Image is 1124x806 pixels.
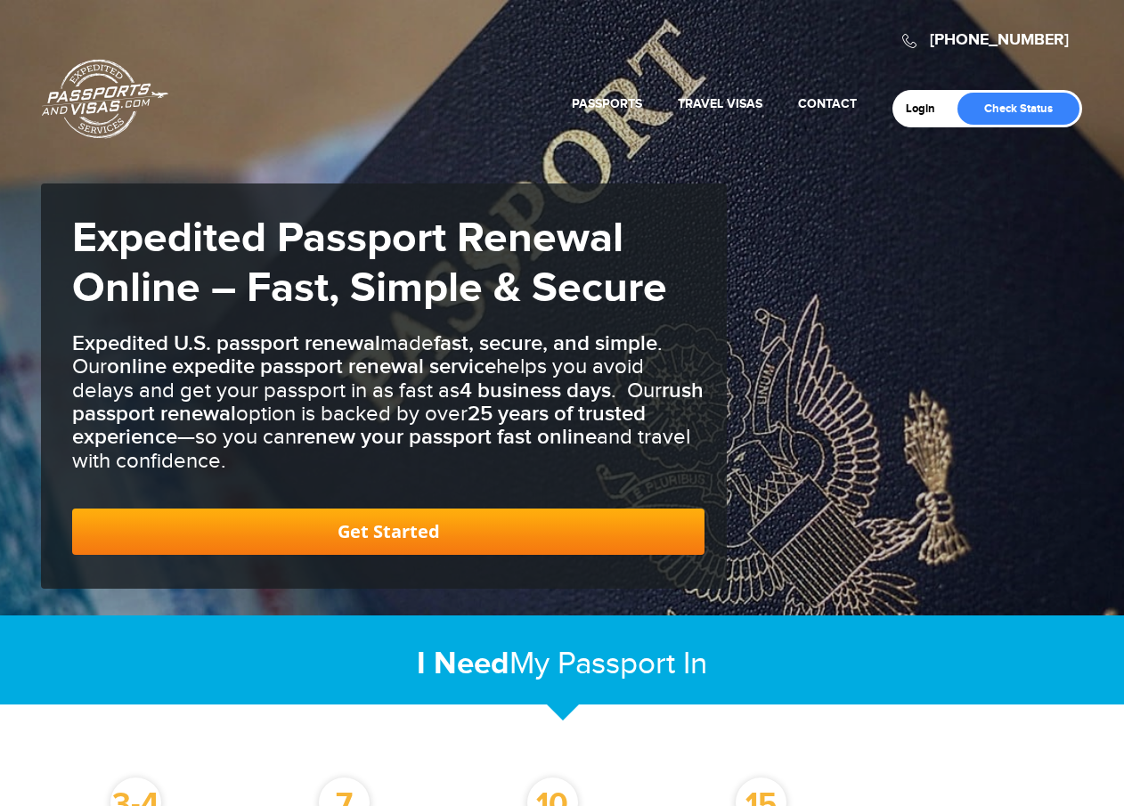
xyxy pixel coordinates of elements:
[678,96,762,111] a: Travel Visas
[434,330,657,356] b: fast, secure, and simple
[798,96,857,111] a: Contact
[297,424,597,450] b: renew your passport fast online
[572,96,642,111] a: Passports
[72,509,705,555] a: Get Started
[558,646,707,682] span: Passport In
[72,378,704,427] b: rush passport renewal
[72,330,380,356] b: Expedited U.S. passport renewal
[957,93,1079,125] a: Check Status
[41,645,1083,683] h2: My
[417,645,509,683] strong: I Need
[107,354,496,379] b: online expedite passport renewal service
[930,30,1069,50] a: [PHONE_NUMBER]
[72,332,705,473] h3: made . Our helps you avoid delays and get your passport in as fast as . Our option is backed by o...
[42,59,168,139] a: Passports & [DOMAIN_NAME]
[906,102,948,116] a: Login
[72,213,667,314] strong: Expedited Passport Renewal Online – Fast, Simple & Secure
[72,401,646,450] b: 25 years of trusted experience
[460,378,611,403] b: 4 business days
